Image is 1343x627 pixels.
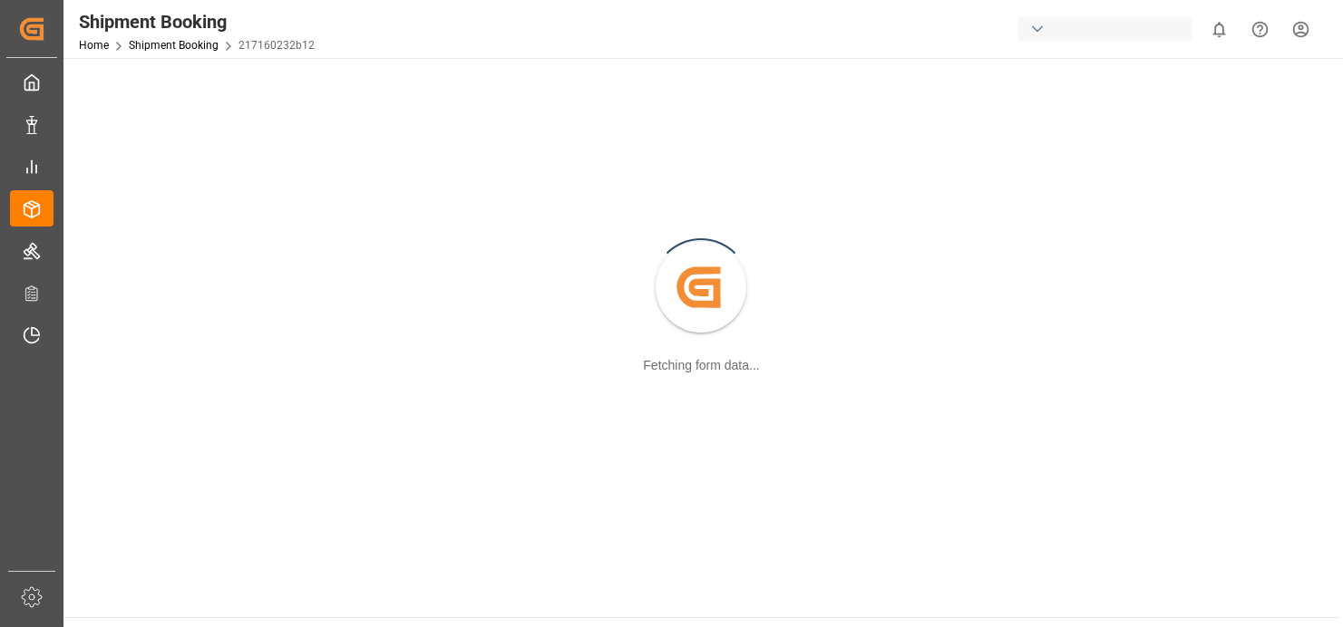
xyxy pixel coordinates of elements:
[643,356,759,375] div: Fetching form data...
[129,39,219,52] a: Shipment Booking
[1240,9,1280,50] button: Help Center
[79,8,315,35] div: Shipment Booking
[1199,9,1240,50] button: show 0 new notifications
[79,39,109,52] a: Home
